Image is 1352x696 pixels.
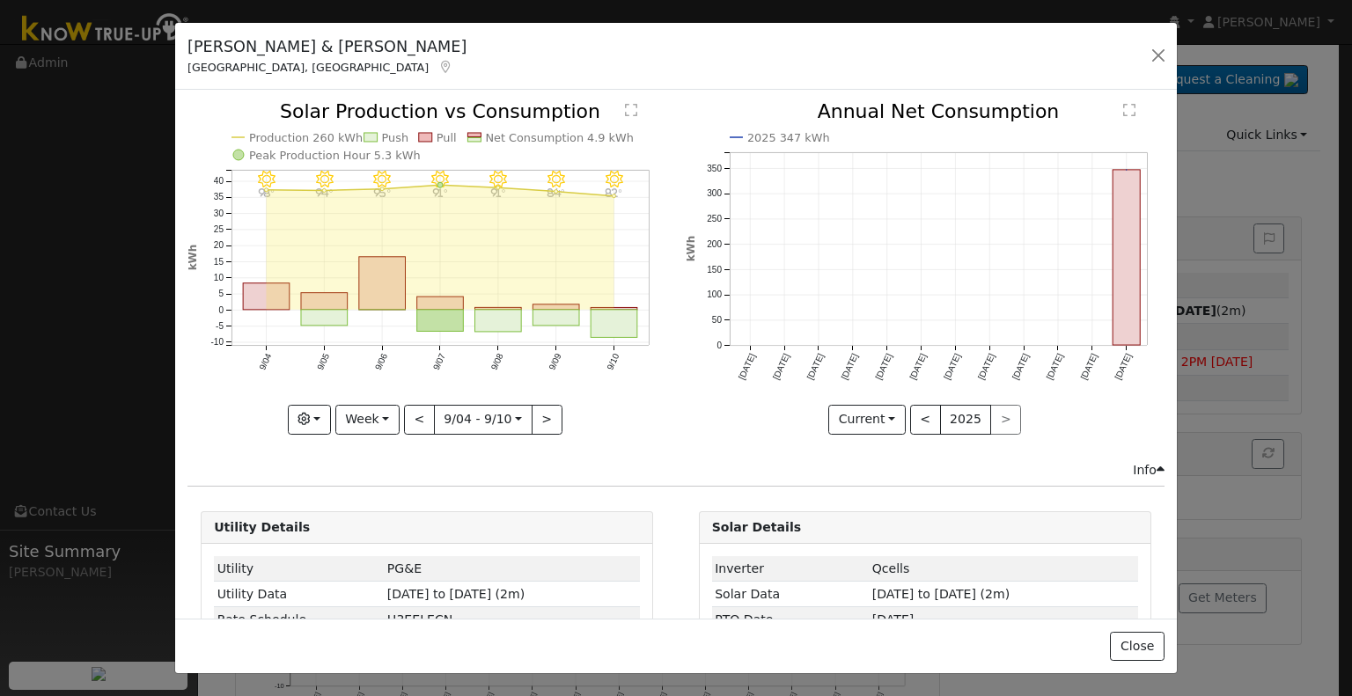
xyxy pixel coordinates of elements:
text: -10 [211,338,224,348]
span: ID: 1477, authorized: 08/14/25 [872,561,910,575]
i: 9/10 - Clear [606,171,623,188]
text: 5 [219,289,224,299]
text: Push [382,131,409,144]
button: 9/04 - 9/10 [434,405,533,435]
i: 9/07 - Clear [431,171,449,188]
text: 2025 347 kWh [747,131,830,144]
span: [DATE] to [DATE] (2m) [387,587,525,601]
td: PTO Date [712,607,870,633]
text: 9/04 [257,352,273,372]
text: [DATE] [873,352,893,381]
text: Pull [437,131,457,144]
text: [DATE] [1010,352,1031,381]
rect: onclick="" [301,310,348,326]
text: kWh [187,245,199,271]
text: 9/06 [373,352,389,372]
button: Week [335,405,400,435]
circle: onclick="" [496,187,500,190]
rect: onclick="" [475,308,522,310]
text: 30 [214,209,224,218]
text: [DATE] [976,352,996,381]
circle: onclick="" [1123,166,1130,173]
text: -5 [216,321,224,331]
i: 9/09 - Clear [547,171,565,188]
span: [DATE] to [DATE] (2m) [872,587,1010,601]
text: 50 [711,316,722,326]
td: Inverter [712,556,870,582]
circle: onclick="" [555,190,558,194]
text: [DATE] [942,352,962,381]
button: < [910,405,941,435]
text: 20 [214,241,224,251]
text: Production 260 kWh [249,131,363,144]
text: Net Consumption 4.9 kWh [486,131,635,144]
text: [DATE] [1078,352,1098,381]
h5: [PERSON_NAME] & [PERSON_NAME] [187,35,467,58]
text: [DATE] [770,352,790,381]
text: [DATE] [839,352,859,381]
p: 91° [483,188,514,198]
rect: onclick="" [243,283,290,310]
rect: onclick="" [1113,170,1140,345]
text: 9/10 [606,352,621,372]
button: Close [1110,632,1164,662]
text: Annual Net Consumption [817,100,1059,122]
text: 35 [214,193,224,202]
text: 25 [214,225,224,235]
text: 9/07 [431,352,447,372]
text: Solar Production vs Consumption [280,100,600,122]
text: [DATE] [737,352,757,381]
i: 9/06 - Clear [374,171,392,188]
text: 9/09 [547,352,563,372]
p: 84° [541,188,572,198]
text: 100 [707,290,722,300]
button: Current [828,405,906,435]
i: 9/04 - Clear [258,171,276,188]
circle: onclick="" [380,187,384,191]
text: [DATE] [1113,352,1133,381]
i: 9/08 - Clear [489,171,507,188]
span: X [387,612,452,626]
p: 98° [251,188,282,198]
circle: onclick="" [437,183,443,188]
text: [DATE] [907,352,928,381]
span: [DATE] [872,612,915,626]
td: Utility Data [214,582,384,607]
strong: Solar Details [712,520,801,534]
text: 150 [707,265,722,275]
text:  [625,103,637,117]
rect: onclick="" [533,310,580,326]
span: [GEOGRAPHIC_DATA], [GEOGRAPHIC_DATA] [187,61,429,74]
a: Map [437,60,453,74]
span: ID: 17178478, authorized: 08/14/25 [387,561,422,575]
text: [DATE] [805,352,825,381]
rect: onclick="" [359,257,406,310]
text:  [1123,103,1135,117]
td: Rate Schedule [214,607,384,633]
circle: onclick="" [265,188,268,192]
text: 350 [707,164,722,173]
text: 10 [214,273,224,282]
rect: onclick="" [591,310,638,338]
i: 9/05 - Clear [316,171,334,188]
p: 95° [367,188,398,198]
text: 0 [716,341,722,350]
rect: onclick="" [301,293,348,310]
text: 9/08 [489,352,505,372]
text: 9/05 [315,352,331,372]
button: > [532,405,562,435]
rect: onclick="" [417,297,464,311]
rect: onclick="" [417,310,464,332]
text: 15 [214,257,224,267]
circle: onclick="" [613,194,616,198]
text: 200 [707,239,722,249]
td: Utility [214,556,384,582]
circle: onclick="" [322,189,326,193]
div: Info [1133,461,1165,480]
button: 2025 [940,405,992,435]
text: 0 [219,305,224,315]
text: Peak Production Hour 5.3 kWh [249,149,421,162]
strong: Utility Details [214,520,310,534]
rect: onclick="" [591,308,638,310]
p: 91° [425,188,456,198]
